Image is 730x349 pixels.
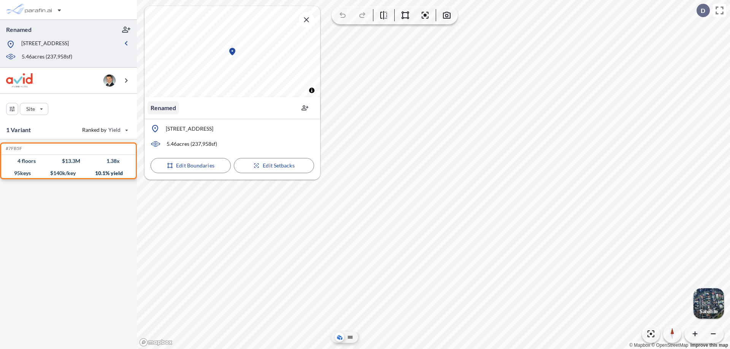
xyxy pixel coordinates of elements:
p: 5.46 acres ( 237,958 sf) [22,53,72,61]
p: Site [26,105,35,113]
img: BrandImage [6,73,34,87]
p: [STREET_ADDRESS] [21,39,69,49]
button: Switcher ImageSatellite [693,288,724,319]
button: Toggle attribution [307,86,316,95]
a: Improve this map [690,343,728,348]
a: Mapbox homepage [139,338,173,347]
button: Edit Setbacks [234,158,314,173]
button: Site Plan [346,333,355,342]
p: Edit Boundaries [176,162,214,169]
p: Renamed [151,103,176,112]
p: D [701,7,705,14]
p: Renamed [6,25,32,34]
p: 5.46 acres ( 237,958 sf) [167,140,217,148]
div: Map marker [228,47,237,56]
p: [STREET_ADDRESS] [166,125,213,133]
span: Yield [108,126,121,134]
span: Toggle attribution [309,86,314,95]
canvas: Map [144,6,320,97]
img: user logo [103,74,116,87]
img: Switcher Image [693,288,724,319]
a: Mapbox [629,343,650,348]
button: Ranked by Yield [76,124,133,136]
button: Site [20,103,48,115]
h5: Click to copy the code [4,146,22,151]
p: 1 Variant [6,125,31,134]
button: Edit Boundaries [151,158,231,173]
button: Aerial View [335,333,344,342]
a: OpenStreetMap [651,343,688,348]
p: Satellite [700,308,718,314]
p: Edit Setbacks [263,162,294,169]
